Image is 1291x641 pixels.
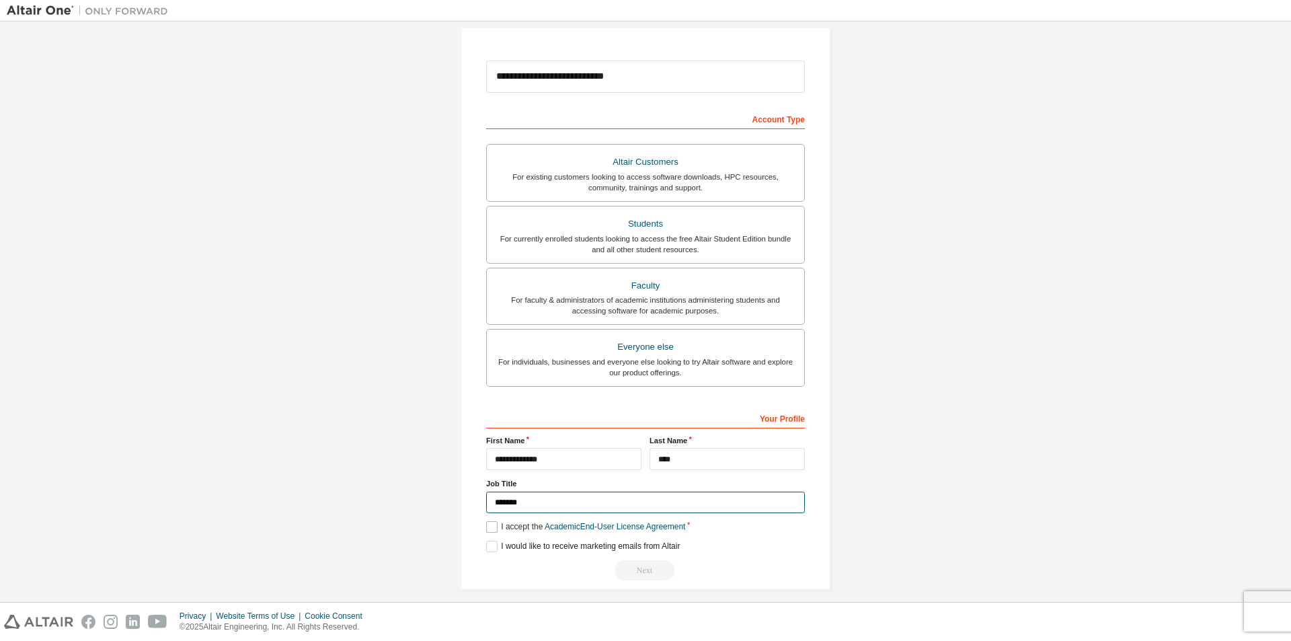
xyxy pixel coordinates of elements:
[486,407,805,428] div: Your Profile
[495,172,796,193] div: For existing customers looking to access software downloads, HPC resources, community, trainings ...
[216,611,305,621] div: Website Terms of Use
[104,615,118,629] img: instagram.svg
[495,215,796,233] div: Students
[650,435,805,446] label: Last Name
[486,560,805,580] div: Read and acccept EULA to continue
[486,521,685,533] label: I accept the
[545,522,685,531] a: Academic End-User License Agreement
[495,153,796,172] div: Altair Customers
[495,276,796,295] div: Faculty
[486,541,680,552] label: I would like to receive marketing emails from Altair
[148,615,167,629] img: youtube.svg
[126,615,140,629] img: linkedin.svg
[4,615,73,629] img: altair_logo.svg
[7,4,175,17] img: Altair One
[81,615,95,629] img: facebook.svg
[180,621,370,633] p: © 2025 Altair Engineering, Inc. All Rights Reserved.
[495,338,796,356] div: Everyone else
[495,356,796,378] div: For individuals, businesses and everyone else looking to try Altair software and explore our prod...
[486,435,641,446] label: First Name
[486,108,805,129] div: Account Type
[495,295,796,316] div: For faculty & administrators of academic institutions administering students and accessing softwa...
[180,611,216,621] div: Privacy
[305,611,370,621] div: Cookie Consent
[486,478,805,489] label: Job Title
[495,233,796,255] div: For currently enrolled students looking to access the free Altair Student Edition bundle and all ...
